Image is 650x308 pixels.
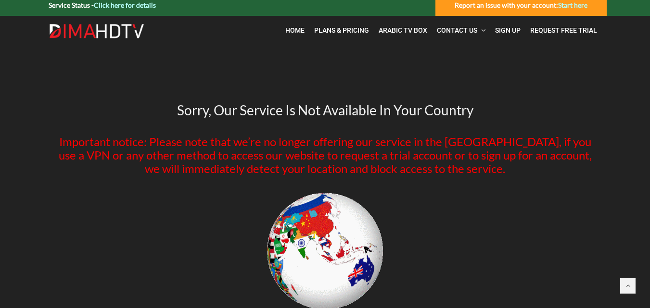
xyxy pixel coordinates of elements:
[309,21,374,40] a: Plans & Pricing
[495,26,521,34] span: Sign Up
[455,1,587,9] strong: Report an issue with your account:
[490,21,525,40] a: Sign Up
[280,21,309,40] a: Home
[49,24,145,39] img: Dima HDTV
[525,21,602,40] a: Request Free Trial
[285,26,305,34] span: Home
[558,1,587,9] a: Start here
[59,135,592,175] span: Important notice: Please note that we’re no longer offering our service in the [GEOGRAPHIC_DATA],...
[620,278,636,294] a: Back to top
[177,102,473,118] span: Sorry, Our Service Is Not Available In Your Country
[49,1,156,9] strong: Service Status -
[94,1,156,9] a: Click here for details
[437,26,477,34] span: Contact Us
[314,26,369,34] span: Plans & Pricing
[379,26,427,34] span: Arabic TV Box
[530,26,597,34] span: Request Free Trial
[432,21,490,40] a: Contact Us
[374,21,432,40] a: Arabic TV Box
